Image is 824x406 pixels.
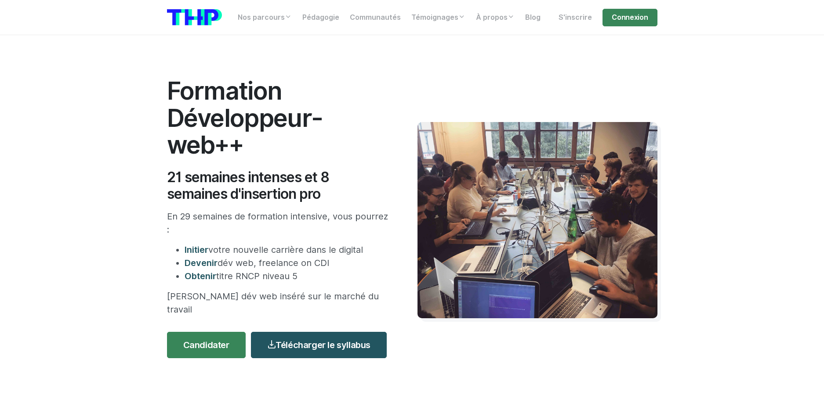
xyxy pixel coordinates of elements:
[185,269,391,283] li: titre RNCP niveau 5
[251,332,387,358] a: Télécharger le syllabus
[185,243,391,256] li: votre nouvelle carrière dans le digital
[603,9,657,26] a: Connexion
[167,290,391,316] p: [PERSON_NAME] dév web inséré sur le marché du travail
[185,271,216,281] span: Obtenir
[297,9,345,26] a: Pédagogie
[406,9,471,26] a: Témoignages
[185,258,218,268] span: Devenir
[167,169,391,203] h2: 21 semaines intenses et 8 semaines d'insertion pro
[471,9,520,26] a: À propos
[185,244,208,255] span: Initier
[185,256,391,269] li: dév web, freelance on CDI
[167,9,222,25] img: logo
[417,122,657,318] img: Travail
[167,332,246,358] a: Candidater
[553,9,597,26] a: S'inscrire
[232,9,297,26] a: Nos parcours
[167,210,391,236] p: En 29 semaines de formation intensive, vous pourrez :
[167,77,391,158] h1: Formation Développeur-web++
[520,9,546,26] a: Blog
[345,9,406,26] a: Communautés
